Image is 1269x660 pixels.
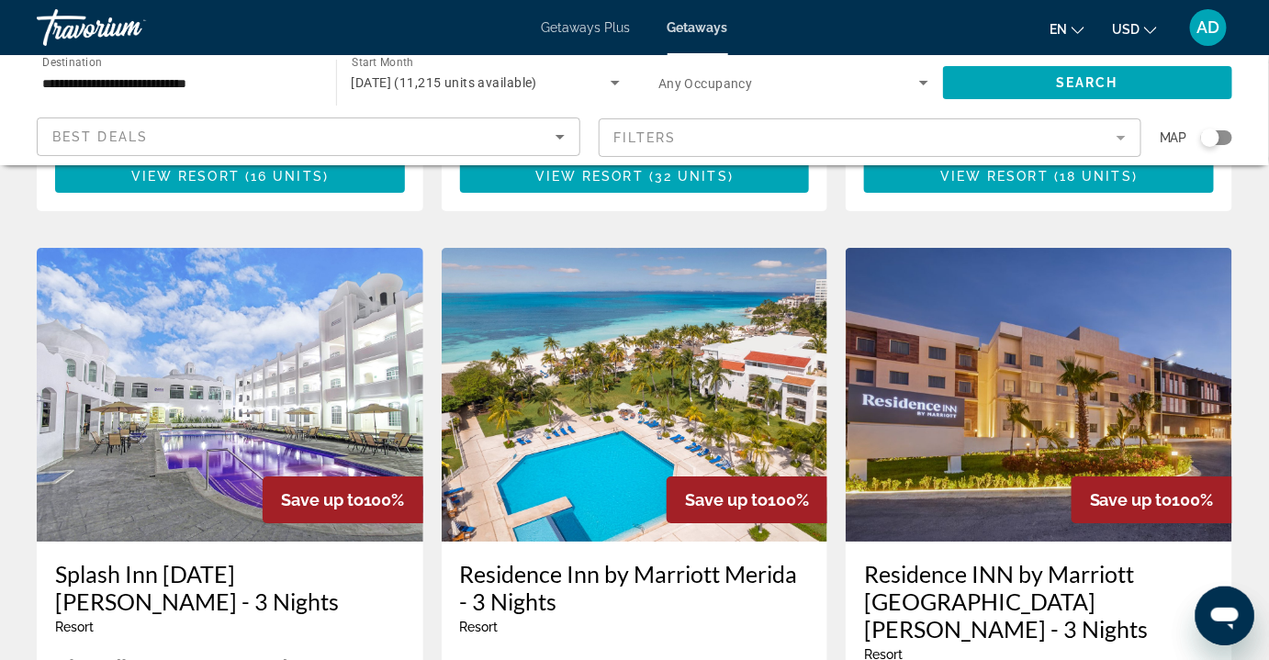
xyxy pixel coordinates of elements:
[1112,22,1140,37] span: USD
[943,66,1233,99] button: Search
[251,169,323,184] span: 16 units
[655,169,728,184] span: 32 units
[352,57,413,70] span: Start Month
[542,20,631,35] a: Getaways Plus
[1090,490,1173,509] span: Save up to
[37,4,220,51] a: Travorium
[1072,476,1232,523] div: 100%
[864,560,1214,643] a: Residence INN by Marriott [GEOGRAPHIC_DATA][PERSON_NAME] - 3 Nights
[1060,169,1132,184] span: 18 units
[846,248,1232,542] img: DY12E01X.jpg
[460,160,810,193] button: View Resort(32 units)
[131,169,240,184] span: View Resort
[37,248,423,542] img: DZ06E01X.jpg
[1056,75,1118,90] span: Search
[1050,16,1084,42] button: Change language
[940,169,1049,184] span: View Resort
[599,117,1142,158] button: Filter
[52,126,565,148] mat-select: Sort by
[1049,169,1138,184] span: ( )
[535,169,644,184] span: View Resort
[52,129,148,144] span: Best Deals
[263,476,423,523] div: 100%
[55,560,405,615] a: Splash Inn [DATE][PERSON_NAME] - 3 Nights
[55,160,405,193] button: View Resort(16 units)
[460,560,810,615] a: Residence Inn by Marriott Merida - 3 Nights
[1112,16,1157,42] button: Change currency
[460,620,499,634] span: Resort
[668,20,728,35] a: Getaways
[42,56,102,69] span: Destination
[1185,8,1232,47] button: User Menu
[1160,125,1187,151] span: Map
[644,169,734,184] span: ( )
[685,490,768,509] span: Save up to
[281,490,364,509] span: Save up to
[352,75,538,90] span: [DATE] (11,215 units available)
[442,248,828,542] img: DS61O01X.jpg
[1050,22,1067,37] span: en
[667,476,827,523] div: 100%
[240,169,329,184] span: ( )
[864,160,1214,193] button: View Resort(18 units)
[1196,587,1254,645] iframe: Button to launch messaging window
[55,620,94,634] span: Resort
[1197,18,1220,37] span: AD
[658,76,753,91] span: Any Occupancy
